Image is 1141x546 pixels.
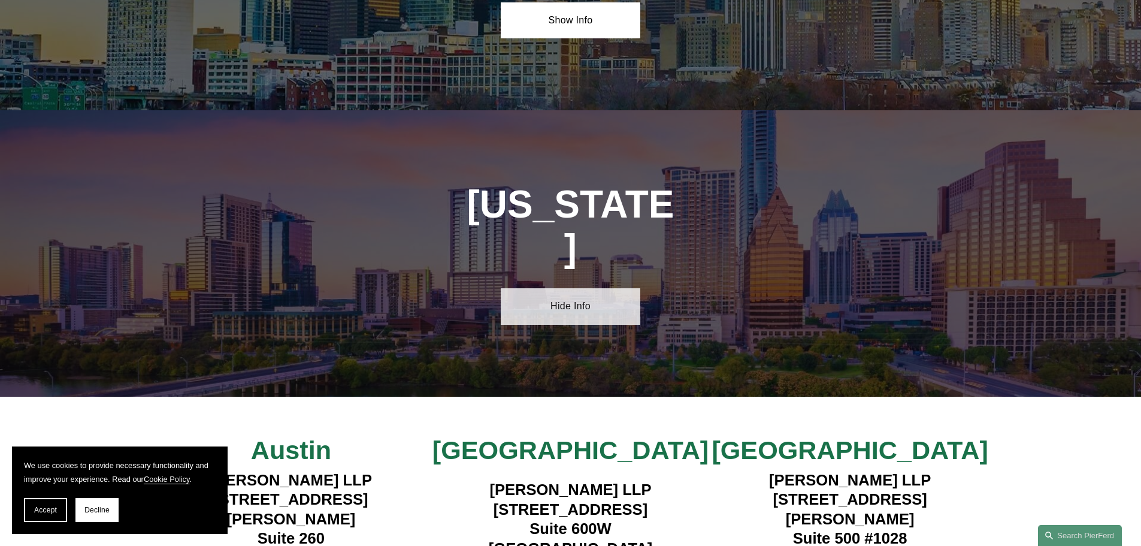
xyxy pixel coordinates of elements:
[501,288,640,324] a: Hide Info
[501,2,640,38] a: Show Info
[12,447,228,534] section: Cookie banner
[144,475,190,484] a: Cookie Policy
[432,436,709,464] span: [GEOGRAPHIC_DATA]
[34,506,57,514] span: Accept
[251,436,331,464] span: Austin
[75,498,119,522] button: Decline
[466,183,676,270] h1: [US_STATE]
[712,436,988,464] span: [GEOGRAPHIC_DATA]
[24,458,216,486] p: We use cookies to provide necessary functionality and improve your experience. Read our .
[24,498,67,522] button: Accept
[84,506,110,514] span: Decline
[1038,525,1122,546] a: Search this site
